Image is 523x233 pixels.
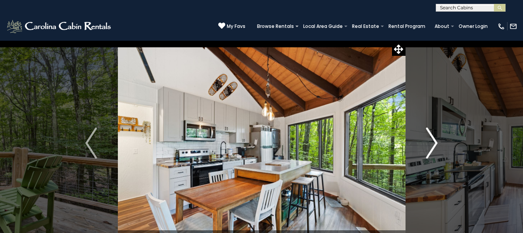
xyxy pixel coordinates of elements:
[455,21,492,32] a: Owner Login
[431,21,453,32] a: About
[227,23,245,30] span: My Favs
[253,21,298,32] a: Browse Rentals
[6,19,113,34] img: White-1-2.png
[299,21,347,32] a: Local Area Guide
[426,128,438,159] img: arrow
[348,21,383,32] a: Real Estate
[85,128,97,159] img: arrow
[497,22,505,30] img: phone-regular-white.png
[385,21,429,32] a: Rental Program
[218,22,245,30] a: My Favs
[509,22,517,30] img: mail-regular-white.png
